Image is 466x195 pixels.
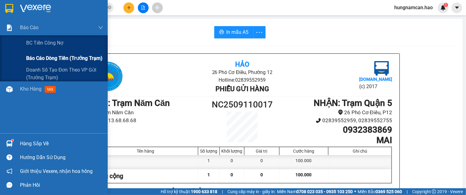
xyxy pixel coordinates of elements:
[142,68,342,76] li: 26 Phó Cơ Điều, Phường 12
[20,24,38,31] span: Báo cáo
[280,135,392,146] h1: MAI
[407,188,408,195] span: |
[314,98,392,108] b: NHẬN : Trạm Quận 5
[454,5,460,10] span: caret-down
[12,139,14,141] sup: 1
[20,86,42,92] span: Kho hàng
[280,108,392,117] li: 26 Phó Cơ Điều, P12
[338,110,343,115] span: environment
[20,153,103,162] div: Hướng dẫn sử dụng
[26,39,63,47] span: BC tiền công nợ
[155,6,159,10] span: aim
[200,149,218,154] div: Số lượng
[260,172,263,177] span: 0
[214,26,254,38] button: printerIn mẫu A5
[108,5,111,11] span: close-circle
[8,8,38,38] img: logo.jpg
[280,116,392,125] li: 02839552959, 02839552755
[142,76,342,84] li: Hotline: 02839552959
[445,3,447,7] span: 1
[191,189,217,194] strong: 1900 633 818
[26,54,102,62] span: Báo cáo dòng tiền (trưởng trạm)
[222,188,223,195] span: |
[277,188,353,195] span: Miền Nam
[26,66,103,81] span: Doanh số tạo đơn theo VP gửi (trưởng trạm)
[6,140,13,147] img: warehouse-icon
[138,2,149,13] button: file-add
[6,25,13,31] img: solution-icon
[221,149,243,154] div: Khối lượng
[281,149,327,154] div: Cước hàng
[198,155,220,169] div: 1
[58,15,257,23] li: 26 Phó Cơ Điều, Phường 12
[98,25,103,30] span: down
[359,77,392,82] b: [DOMAIN_NAME]
[354,190,356,193] span: ⚪️
[359,83,392,90] li: (c) 2017
[6,182,12,188] span: message
[92,61,123,92] img: logo.jpg
[5,4,13,13] img: logo-vxr
[58,23,257,30] li: Hotline: 02839552959
[330,149,390,154] div: Ghi chú
[94,172,123,180] span: Tổng cộng
[205,98,280,111] h1: NC2509110017
[432,189,436,194] span: copyright
[246,149,278,154] div: Giá trị
[207,172,210,177] span: 1
[6,168,12,174] span: notification
[127,6,131,10] span: plus
[45,86,56,93] span: mới
[227,28,249,36] span: In mẫu A5
[8,45,85,55] b: GỬI : Trạm Năm Căn
[6,86,13,92] img: warehouse-icon
[141,6,145,10] span: file-add
[389,4,438,11] span: hungnamcan.hao
[220,155,244,169] div: 0
[152,2,163,13] button: aim
[316,118,321,123] span: phone
[227,188,275,195] span: Cung cấp máy in - giấy in:
[296,172,312,177] span: 100.000
[254,29,265,36] span: more
[280,125,392,135] h1: 0932383869
[219,29,224,35] span: printer
[279,155,328,169] div: 100.000
[440,5,446,10] img: icon-new-feature
[452,2,462,13] button: caret-down
[444,3,448,7] sup: 1
[374,61,389,76] img: logo.jpg
[244,155,279,169] div: 0
[94,149,196,154] div: Tên hàng
[296,189,353,194] strong: 0708 023 035 - 0935 103 250
[20,167,93,175] span: Giới thiệu Vexere, nhận hoa hồng
[231,172,233,177] span: 0
[92,116,205,125] li: 02913.68.68.68
[92,108,205,117] li: Trạm Năm Căn
[215,85,269,93] b: Phiếu gửi hàng
[108,6,111,9] span: close-circle
[123,2,134,13] button: plus
[161,188,217,195] span: Hỗ trợ kỹ thuật:
[358,188,402,195] span: Miền Bắc
[6,154,12,160] span: question-circle
[235,60,249,68] b: Hảo
[376,189,402,194] strong: 0369 525 060
[93,155,198,169] div: 1C
[20,139,103,148] div: Hàng sắp về
[92,98,170,108] b: GỬI : Trạm Năm Căn
[253,26,266,38] button: more
[20,181,103,190] div: Phản hồi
